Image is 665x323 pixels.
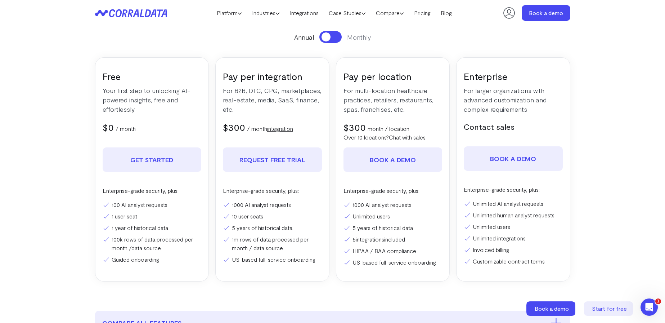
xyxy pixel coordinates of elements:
[522,5,570,21] a: Book a demo
[592,305,627,312] span: Start for free
[223,86,322,114] p: For B2B, DTC, CPG, marketplaces, real-estate, media, SaaS, finance, etc.
[324,8,371,18] a: Case Studies
[343,235,442,244] li: 5 included
[343,147,442,172] a: Book a demo
[223,235,322,252] li: 1m rows of data processed per month / data source
[343,258,442,267] li: US-based full-service onboarding
[223,200,322,209] li: 1000 AI analyst requests
[356,236,384,243] a: integrations
[464,211,563,220] li: Unlimited human analyst requests
[526,301,577,316] a: Book a demo
[223,121,245,133] span: $300
[464,199,563,208] li: Unlimited AI analyst requests
[131,244,161,251] a: data source
[116,124,136,133] p: / month
[267,125,293,132] a: integration
[343,121,366,133] span: $300
[103,212,202,221] li: 1 user seat
[103,235,202,252] li: 100k rows of data processed per month /
[436,8,457,18] a: Blog
[389,134,427,141] a: Chat with sales.
[103,186,202,195] p: Enterprise-grade security, plus:
[343,186,442,195] p: Enterprise-grade security, plus:
[464,146,563,171] a: Book a demo
[103,200,202,209] li: 100 AI analyst requests
[464,234,563,243] li: Unlimited integrations
[347,32,371,42] span: Monthly
[343,86,442,114] p: For multi-location healthcare practices, retailers, restaurants, spas, franchises, etc.
[223,147,322,172] a: REQUEST FREE TRIAL
[247,8,285,18] a: Industries
[247,124,293,133] p: / month
[535,305,569,312] span: Book a demo
[409,8,436,18] a: Pricing
[371,8,409,18] a: Compare
[641,298,658,316] iframe: Intercom live chat
[464,222,563,231] li: Unlimited users
[103,121,114,133] span: $0
[343,133,442,142] p: Over 10 locations?
[103,255,202,264] li: Guided onboarding
[464,121,563,132] h5: Contact sales
[584,301,634,316] a: Start for free
[343,247,442,255] li: HIPAA / BAA compliance
[294,32,314,42] span: Annual
[464,245,563,254] li: Invoiced billing
[343,224,442,232] li: 5 years of historical data
[103,224,202,232] li: 1 year of historical data
[655,298,661,304] span: 1
[103,70,202,82] h3: Free
[103,86,202,114] p: Your first step to unlocking AI-powered insights, free and effortlessly
[368,124,409,133] p: month / location
[464,86,563,114] p: For larger organizations with advanced customization and complex requirements
[464,185,563,194] p: Enterprise-grade security, plus:
[103,147,202,172] a: Get Started
[343,70,442,82] h3: Pay per location
[223,70,322,82] h3: Pay per integration
[212,8,247,18] a: Platform
[223,212,322,221] li: 10 user seats
[343,200,442,209] li: 1000 AI analyst requests
[223,186,322,195] p: Enterprise-grade security, plus:
[285,8,324,18] a: Integrations
[343,212,442,221] li: Unlimited users
[223,255,322,264] li: US-based full-service onboarding
[464,70,563,82] h3: Enterprise
[464,257,563,266] li: Customizable contract terms
[223,224,322,232] li: 5 years of historical data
